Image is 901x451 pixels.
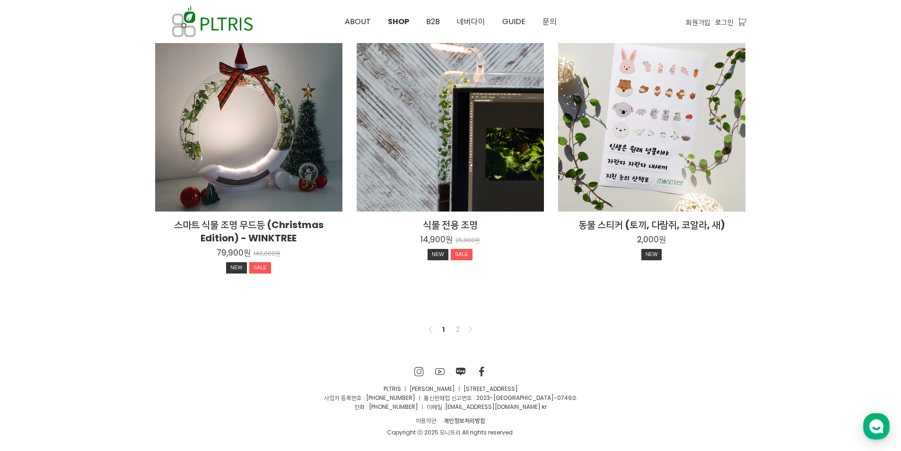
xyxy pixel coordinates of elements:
a: 동물 스티커 (토끼, 다람쥐, 코알라, 새) 2,000원 NEW [558,218,745,263]
a: 로그인 [715,17,734,27]
a: 이용약관 [412,415,440,426]
a: [EMAIL_ADDRESS][DOMAIN_NAME] [445,403,541,411]
a: SHOP [379,0,418,43]
span: 홈 [30,314,35,322]
span: SHOP [388,16,409,27]
a: ABOUT [336,0,379,43]
a: 식물 전용 조명 14,900원 25,000원 NEWSALE [357,218,544,263]
span: 대화 [87,315,98,322]
span: ABOUT [345,16,371,27]
div: NEW [428,249,448,260]
a: 2 [452,324,464,335]
span: 네버다이 [457,16,485,27]
a: 1 [438,324,449,335]
a: 홈 [3,300,62,324]
a: 설정 [122,300,182,324]
h2: 식물 전용 조명 [357,218,544,231]
div: NEW [226,262,247,274]
div: SALE [249,262,271,274]
a: 문의 [534,0,565,43]
p: 2,000원 [637,234,666,245]
span: B2B [426,16,440,27]
p: 79,900원 [217,248,251,258]
p: 전화 : [PHONE_NUMBER] ㅣ 이메일 : .kr [155,402,746,411]
a: 개인정보처리방침 [440,415,489,426]
h2: 스마트 식물 조명 무드등 (Christmas Edition) - WINKTREE [155,218,342,245]
div: Copyright ⓒ 2025 모니트리 All rights reserved. [155,428,746,437]
a: 회원가입 [686,17,710,27]
h2: 동물 스티커 (토끼, 다람쥐, 코알라, 새) [558,218,745,231]
p: 사업자 등록번호 : [PHONE_NUMBER] ㅣ 통신판매업 신고번호 : 2023-[GEOGRAPHIC_DATA]-0749호 [155,393,746,402]
a: GUIDE [494,0,534,43]
span: GUIDE [502,16,525,27]
span: 설정 [146,314,157,322]
a: B2B [418,0,448,43]
p: PLTRIS ㅣ [PERSON_NAME] ㅣ [STREET_ADDRESS] [155,384,746,393]
a: 네버다이 [448,0,494,43]
p: 140,000원 [254,250,280,257]
span: 문의 [542,16,557,27]
p: 25,000원 [455,237,480,244]
a: 스마트 식물 조명 무드등 (Christmas Edition) - WINKTREE 79,900원 140,000원 NEWSALE [155,218,342,276]
a: 대화 [62,300,122,324]
div: SALE [451,249,472,260]
p: 14,900원 [420,234,453,245]
div: NEW [641,249,662,260]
